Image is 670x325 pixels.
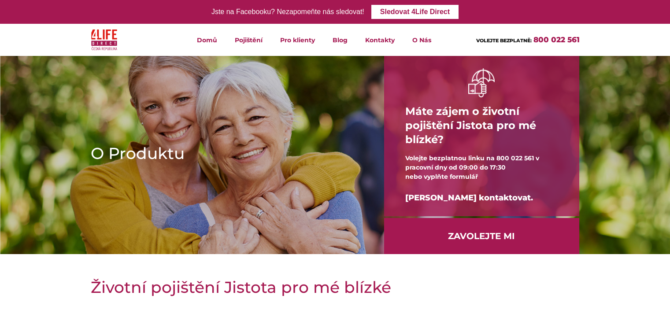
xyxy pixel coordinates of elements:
a: ZAVOLEJTE MI [384,218,579,254]
a: Blog [324,24,356,56]
a: Domů [188,24,226,56]
img: 4Life Direct Česká republika logo [91,27,118,52]
div: Jste na Facebooku? Nezapomeňte nás sledovat! [211,6,364,18]
span: VOLEJTE BEZPLATNĚ: [476,37,532,44]
h1: O Produktu [91,142,356,164]
a: Sledovat 4Life Direct [371,5,459,19]
h4: Máte zájem o životní pojištění Jistota pro mé blízké? [405,97,558,154]
a: Kontakty [356,24,403,56]
a: 800 022 561 [533,35,580,44]
h1: Životní pojištění Jistota pro mé blízké [91,276,580,298]
span: Volejte bezplatnou linku na 800 022 561 v pracovní dny od 09:00 do 17:30 nebo vyplňte formulář [405,154,539,181]
div: [PERSON_NAME] kontaktovat. [405,181,558,214]
img: ruka držící deštník bilá ikona [468,68,495,97]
